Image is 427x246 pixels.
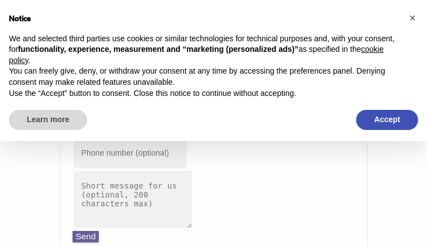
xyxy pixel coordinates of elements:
[9,13,400,25] h2: Notice
[9,110,87,130] button: Learn more
[9,33,400,66] p: We and selected third parties use cookies or similar technologies for technical purposes and, wit...
[356,110,418,130] button: Accept
[9,45,383,65] a: cookie policy
[9,66,400,88] p: You can freely give, deny, or withdraw your consent at any time by accessing the preferences pane...
[404,9,421,27] button: Close this notice
[9,88,400,99] p: Use the “Accept” button to consent. Close this notice to continue without accepting.
[73,136,188,169] input: Phone number (optional)
[18,45,298,54] strong: functionality, experience, measurement and “marketing (personalized ads)”
[409,12,416,24] span: ×
[73,231,99,242] button: Send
